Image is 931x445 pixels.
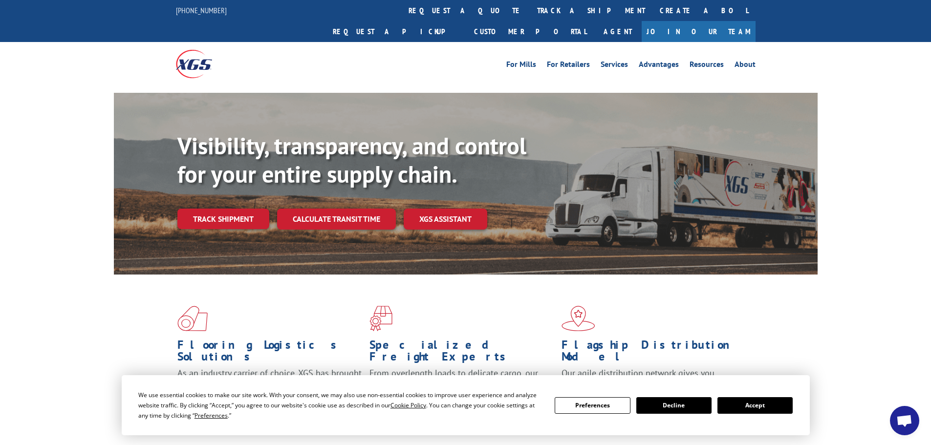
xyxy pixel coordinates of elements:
[690,61,724,71] a: Resources
[735,61,756,71] a: About
[547,61,590,71] a: For Retailers
[642,21,756,42] a: Join Our Team
[639,61,679,71] a: Advantages
[601,61,628,71] a: Services
[717,397,793,414] button: Accept
[390,401,426,409] span: Cookie Policy
[138,390,543,421] div: We use essential cookies to make our site work. With your consent, we may also use non-essential ...
[562,367,741,390] span: Our agile distribution network gives you nationwide inventory management on demand.
[562,339,746,367] h1: Flagship Distribution Model
[506,61,536,71] a: For Mills
[325,21,467,42] a: Request a pickup
[594,21,642,42] a: Agent
[122,375,810,435] div: Cookie Consent Prompt
[404,209,487,230] a: XGS ASSISTANT
[177,130,526,189] b: Visibility, transparency, and control for your entire supply chain.
[890,406,919,435] div: Open chat
[277,209,396,230] a: Calculate transit time
[369,367,554,411] p: From overlength loads to delicate cargo, our experienced staff knows the best way to move your fr...
[177,367,362,402] span: As an industry carrier of choice, XGS has brought innovation and dedication to flooring logistics...
[555,397,630,414] button: Preferences
[177,339,362,367] h1: Flooring Logistics Solutions
[562,306,595,331] img: xgs-icon-flagship-distribution-model-red
[195,411,228,420] span: Preferences
[467,21,594,42] a: Customer Portal
[369,339,554,367] h1: Specialized Freight Experts
[177,209,269,229] a: Track shipment
[369,306,392,331] img: xgs-icon-focused-on-flooring-red
[636,397,712,414] button: Decline
[176,5,227,15] a: [PHONE_NUMBER]
[177,306,208,331] img: xgs-icon-total-supply-chain-intelligence-red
